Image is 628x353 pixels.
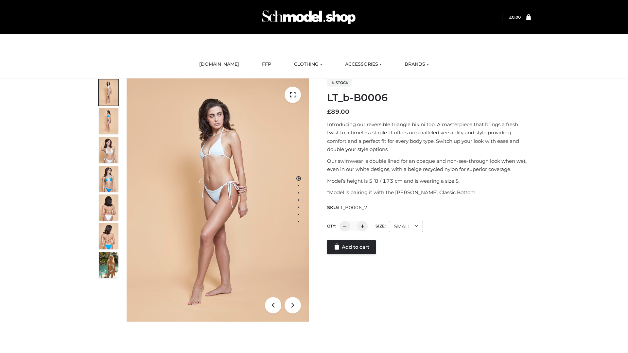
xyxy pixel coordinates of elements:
[327,188,531,197] p: *Model is pairing it with the [PERSON_NAME] Classic Bottom
[99,252,118,278] img: Arieltop_CloudNine_AzureSky2.jpg
[327,120,531,154] p: Introducing our reversible triangle bikini top. A masterpiece that brings a fresh twist to a time...
[327,157,531,174] p: Our swimwear is double lined for an opaque and non-see-through look when wet, even in our white d...
[389,221,423,232] div: SMALL
[99,79,118,106] img: ArielClassicBikiniTop_CloudNine_AzureSky_OW114ECO_1-scaled.jpg
[99,166,118,192] img: ArielClassicBikiniTop_CloudNine_AzureSky_OW114ECO_4-scaled.jpg
[99,194,118,221] img: ArielClassicBikiniTop_CloudNine_AzureSky_OW114ECO_7-scaled.jpg
[257,57,276,72] a: FFP
[260,4,358,30] img: Schmodel Admin 964
[509,15,512,20] span: £
[375,224,386,228] label: Size:
[99,108,118,134] img: ArielClassicBikiniTop_CloudNine_AzureSky_OW114ECO_2-scaled.jpg
[327,204,368,211] span: SKU:
[99,137,118,163] img: ArielClassicBikiniTop_CloudNine_AzureSky_OW114ECO_3-scaled.jpg
[194,57,244,72] a: [DOMAIN_NAME]
[327,177,531,185] p: Model’s height is 5 ‘8 / 173 cm and is wearing a size S.
[340,57,387,72] a: ACCESSORIES
[327,240,376,254] a: Add to cart
[327,92,531,104] h1: LT_b-B0006
[400,57,434,72] a: BRANDS
[289,57,327,72] a: CLOTHING
[127,78,309,322] img: LT_b-B0006
[327,224,336,228] label: QTY:
[99,223,118,249] img: ArielClassicBikiniTop_CloudNine_AzureSky_OW114ECO_8-scaled.jpg
[327,79,352,87] span: In stock
[509,15,521,20] bdi: 0.00
[327,108,331,115] span: £
[509,15,521,20] a: £0.00
[327,108,349,115] bdi: 89.00
[338,205,367,210] span: LT_B0006_2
